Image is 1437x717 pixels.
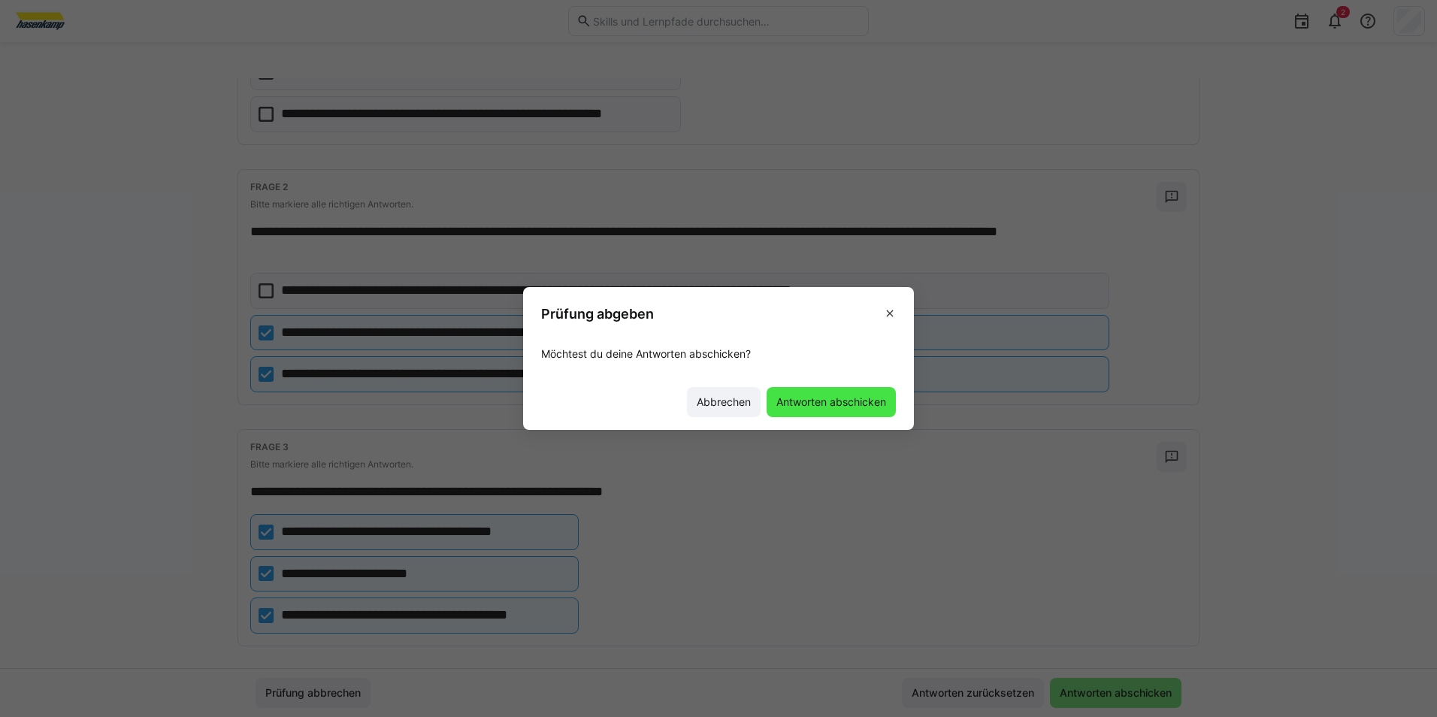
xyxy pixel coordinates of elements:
button: Antworten abschicken [767,387,896,417]
h3: Prüfung abgeben [541,305,654,322]
span: Abbrechen [694,395,753,410]
p: Möchtest du deine Antworten abschicken? [541,346,896,362]
span: Antworten abschicken [774,395,888,410]
button: Abbrechen [687,387,761,417]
